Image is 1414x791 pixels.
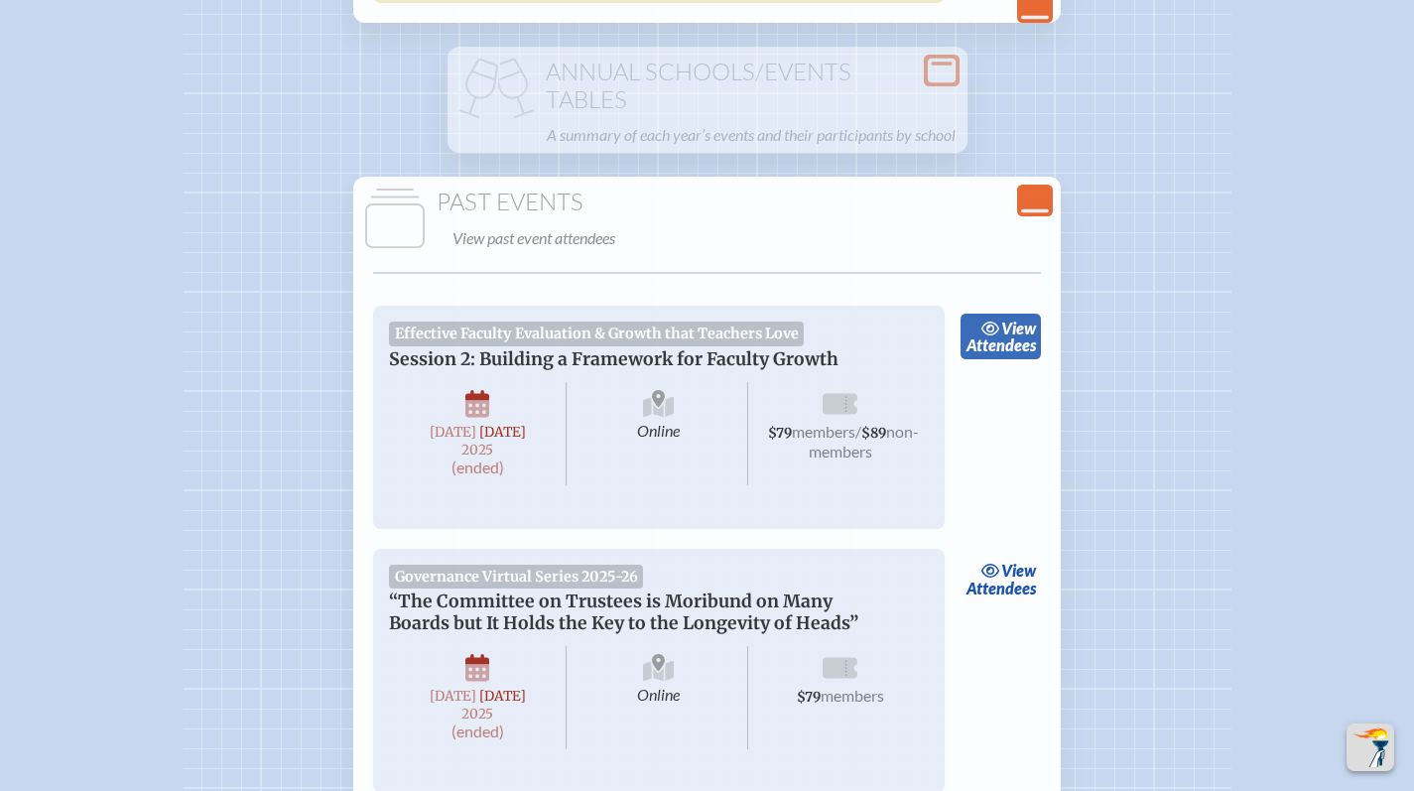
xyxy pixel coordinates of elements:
[571,382,748,485] span: Online
[430,688,476,705] span: [DATE]
[797,689,821,706] span: $79
[1001,561,1036,580] span: view
[389,348,838,370] span: Session 2: Building a Framework for Faculty Growth
[1350,727,1390,767] img: To the top
[961,557,1041,602] a: viewAttendees
[809,422,919,461] span: non-members
[961,314,1041,359] a: viewAttendees
[405,707,550,722] span: 2025
[855,422,861,441] span: /
[1001,319,1036,337] span: view
[361,189,1053,216] h1: Past Events
[1347,724,1394,771] button: Scroll Top
[451,458,504,476] span: (ended)
[451,722,504,740] span: (ended)
[571,646,748,749] span: Online
[821,686,884,705] span: members
[405,443,550,458] span: 2025
[768,425,792,442] span: $79
[389,591,858,634] span: “The Committee on Trustees is Moribund on Many Boards but It Holds the Key to the Longevity of He...
[479,424,526,441] span: [DATE]
[430,424,476,441] span: [DATE]
[455,59,960,113] h1: Annual Schools/Events Tables
[861,425,886,442] span: $89
[389,565,643,589] span: Governance Virtual Series 2025-26
[792,422,855,441] span: members
[452,224,1049,252] p: View past event attendees
[479,688,526,705] span: [DATE]
[547,121,956,149] p: A summary of each year’s events and their participants by school
[389,322,804,345] span: Effective Faculty Evaluation & Growth that Teachers Love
